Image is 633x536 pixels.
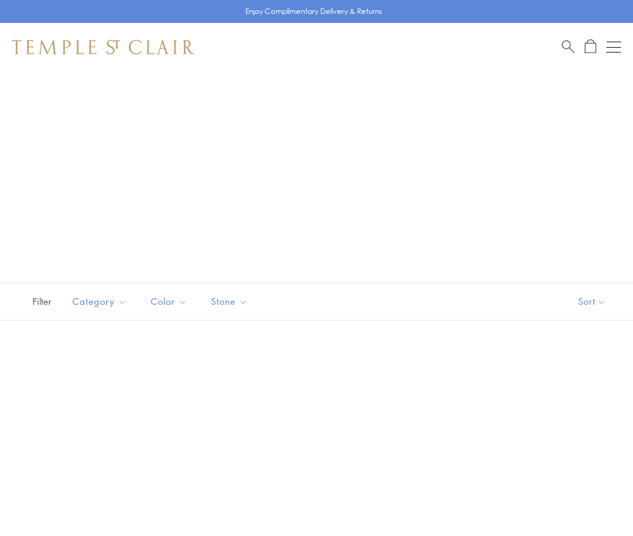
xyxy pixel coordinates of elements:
[606,40,621,54] button: Open navigation
[205,294,257,309] span: Stone
[202,288,257,315] button: Stone
[66,294,136,309] span: Category
[562,39,575,54] a: Search
[145,294,196,309] span: Color
[245,5,382,18] p: Enjoy Complimentary Delivery & Returns
[63,288,136,315] button: Category
[551,283,633,320] button: Show sort by
[12,40,194,54] img: Temple St. Clair
[142,288,196,315] button: Color
[585,39,596,54] a: Open Shopping Bag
